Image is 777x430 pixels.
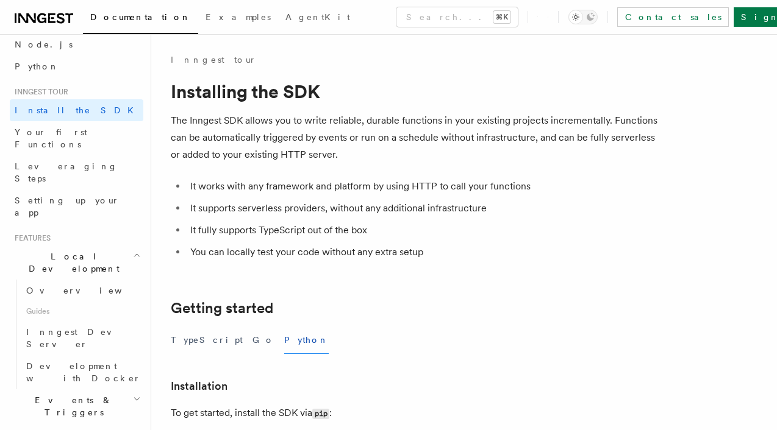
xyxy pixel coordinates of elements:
[568,10,598,24] button: Toggle dark mode
[26,286,152,295] span: Overview
[171,378,227,395] a: Installation
[10,394,133,418] span: Events & Triggers
[187,244,659,261] li: You can locally test your code without any extra setup
[493,11,510,23] kbd: ⌘K
[90,12,191,22] span: Documentation
[171,54,256,66] a: Inngest tour
[171,300,273,317] a: Getting started
[10,250,133,275] span: Local Development
[312,409,329,419] code: pip
[206,12,271,22] span: Examples
[10,99,143,121] a: Install the SDK
[15,127,87,149] span: Your first Functions
[10,155,143,189] a: Leveraging Steps
[10,280,143,389] div: Local Development
[26,361,141,383] span: Development with Docker
[278,4,357,33] a: AgentKit
[187,222,659,239] li: It fully supports TypeScript out of the box
[617,7,729,27] a: Contact sales
[15,196,120,217] span: Setting up your app
[10,189,143,224] a: Setting up your app
[26,327,131,349] span: Inngest Dev Server
[21,321,143,355] a: Inngest Dev Server
[187,178,659,195] li: It works with any framework and platform by using HTTP to call your functions
[396,7,518,27] button: Search...⌘K
[21,280,143,301] a: Overview
[10,87,68,97] span: Inngest tour
[15,105,141,115] span: Install the SDK
[10,33,143,55] a: Node.js
[10,55,143,77] a: Python
[21,301,143,321] span: Guides
[83,4,198,34] a: Documentation
[10,389,143,423] button: Events & Triggers
[10,245,143,280] button: Local Development
[171,326,243,354] button: TypeScript
[285,12,350,22] span: AgentKit
[284,326,329,354] button: Python
[198,4,278,33] a: Examples
[15,161,118,183] span: Leveraging Steps
[15,40,73,49] span: Node.js
[252,326,274,354] button: Go
[10,121,143,155] a: Your first Functions
[10,233,51,243] span: Features
[171,112,659,163] p: The Inngest SDK allows you to write reliable, durable functions in your existing projects increme...
[171,80,659,102] h1: Installing the SDK
[21,355,143,389] a: Development with Docker
[187,200,659,217] li: It supports serverless providers, without any additional infrastructure
[15,62,59,71] span: Python
[171,404,659,422] p: To get started, install the SDK via :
